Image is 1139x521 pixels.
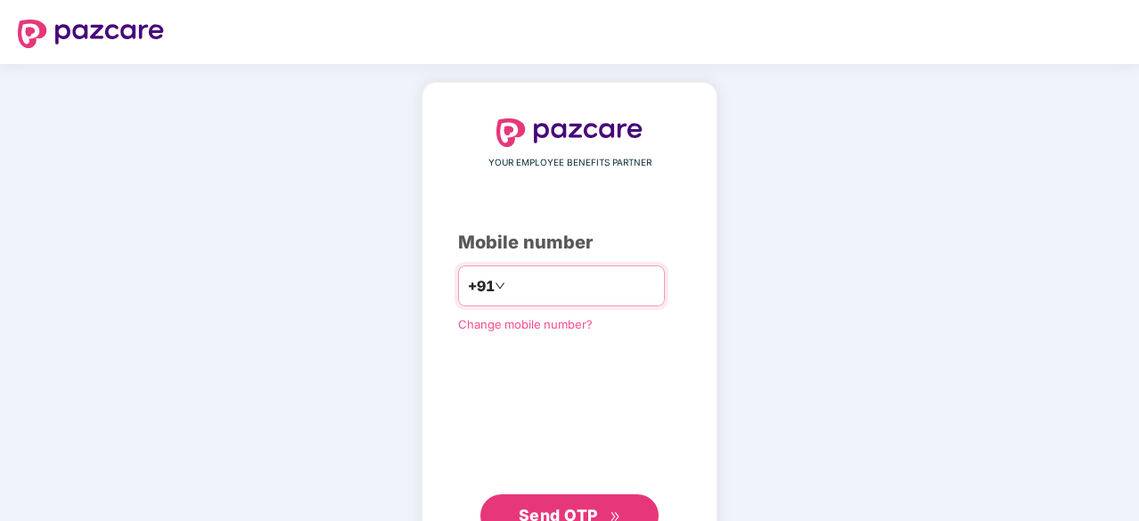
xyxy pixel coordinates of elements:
span: YOUR EMPLOYEE BENEFITS PARTNER [488,156,651,170]
span: +91 [468,275,495,297]
img: logo [496,118,643,147]
div: Mobile number [458,229,681,256]
span: down [495,281,505,291]
img: logo [18,20,164,48]
a: Change mobile number? [458,317,593,331]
